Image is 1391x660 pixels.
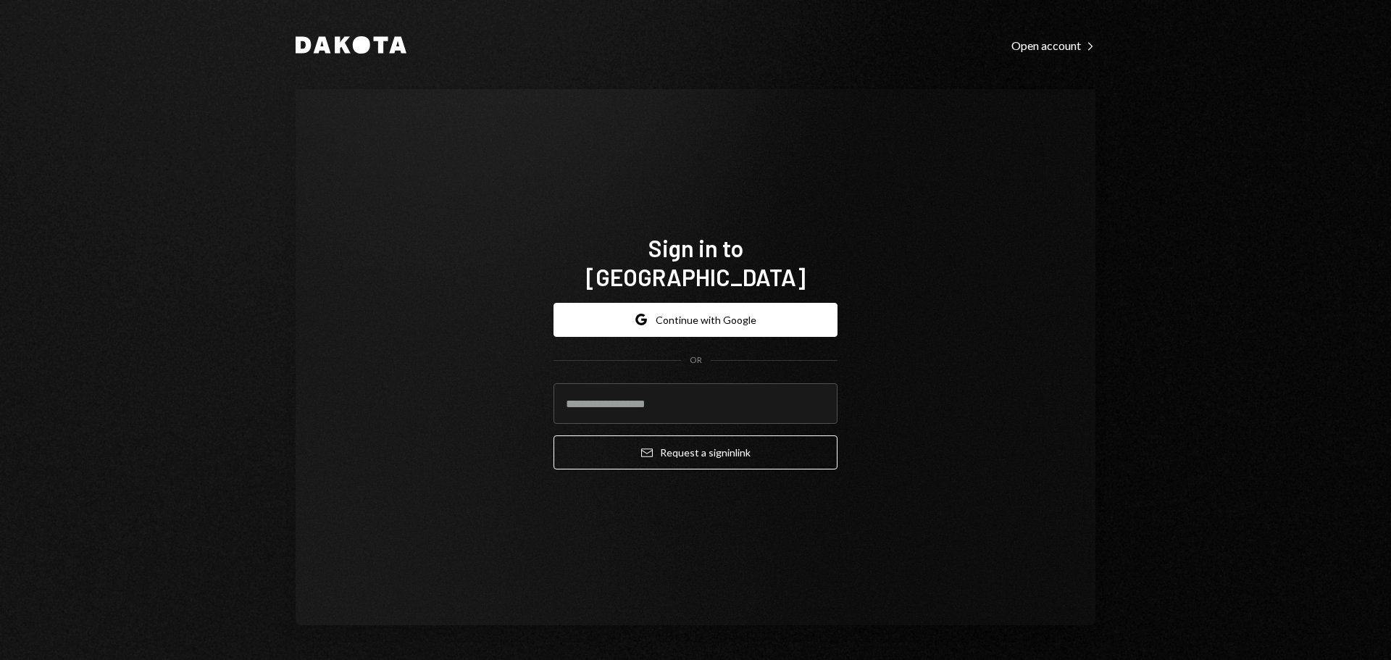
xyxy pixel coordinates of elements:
h1: Sign in to [GEOGRAPHIC_DATA] [554,233,837,291]
div: Open account [1011,38,1095,53]
div: OR [690,354,702,367]
button: Continue with Google [554,303,837,337]
a: Open account [1011,37,1095,53]
button: Request a signinlink [554,435,837,469]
